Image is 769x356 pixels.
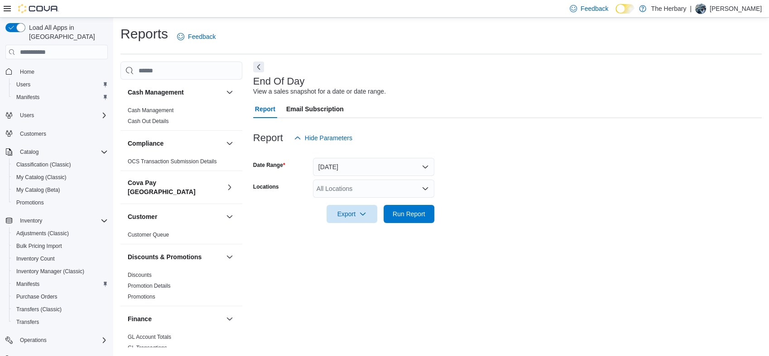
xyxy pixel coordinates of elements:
button: Open list of options [422,185,429,192]
span: Inventory Count [16,255,55,262]
button: Inventory [2,214,111,227]
button: Users [2,109,111,122]
h1: Reports [120,25,168,43]
button: Users [16,110,38,121]
a: Adjustments (Classic) [13,228,72,239]
span: Customer Queue [128,231,169,238]
span: My Catalog (Classic) [16,174,67,181]
label: Date Range [253,161,285,169]
a: Inventory Count [13,253,58,264]
button: Transfers (Classic) [9,303,111,316]
span: Discounts [128,271,152,279]
button: Next [253,62,264,72]
span: Load All Apps in [GEOGRAPHIC_DATA] [25,23,108,41]
button: Classification (Classic) [9,158,111,171]
a: Promotions [128,294,155,300]
span: Manifests [16,94,39,101]
span: My Catalog (Beta) [16,186,60,194]
span: Report [255,100,275,118]
span: Inventory Manager (Classic) [13,266,108,277]
a: GL Account Totals [128,334,171,340]
button: Manifests [9,278,111,290]
span: Feedback [188,32,216,41]
button: Cova Pay [GEOGRAPHIC_DATA] [224,182,235,193]
a: My Catalog (Classic) [13,172,70,183]
span: Classification (Classic) [16,161,71,168]
button: Inventory Count [9,252,111,265]
div: Compliance [120,156,242,171]
a: Cash Out Details [128,118,169,124]
div: Customer [120,229,242,244]
button: Run Report [384,205,434,223]
h3: Customer [128,212,157,221]
span: Users [13,79,108,90]
button: Compliance [224,138,235,149]
button: Export [327,205,377,223]
span: Bulk Pricing Import [13,241,108,252]
span: Users [20,112,34,119]
span: Classification (Classic) [13,159,108,170]
span: Run Report [393,209,425,218]
span: My Catalog (Beta) [13,185,108,195]
button: Customer [224,211,235,222]
span: Inventory [16,215,108,226]
span: Manifests [13,92,108,103]
a: Bulk Pricing Import [13,241,66,252]
span: Adjustments (Classic) [13,228,108,239]
span: Email Subscription [286,100,344,118]
button: Transfers [9,316,111,328]
a: Customer Queue [128,232,169,238]
button: My Catalog (Beta) [9,184,111,196]
button: Inventory [16,215,46,226]
h3: End Of Day [253,76,305,87]
span: Transfers [13,317,108,328]
span: Export [332,205,372,223]
h3: Discounts & Promotions [128,252,202,261]
span: Transfers [16,318,39,326]
button: Discounts & Promotions [224,252,235,262]
span: Home [16,66,108,77]
button: Finance [224,313,235,324]
span: Home [20,68,34,76]
button: Adjustments (Classic) [9,227,111,240]
button: Hide Parameters [290,129,356,147]
span: Customers [20,130,46,138]
a: My Catalog (Beta) [13,185,64,195]
div: Brandon Eddie [695,3,706,14]
a: Customers [16,128,50,139]
span: Manifests [13,279,108,290]
span: Inventory Manager (Classic) [16,268,84,275]
a: GL Transactions [128,345,167,351]
button: Discounts & Promotions [128,252,222,261]
span: Cash Out Details [128,118,169,125]
span: Catalog [20,148,38,156]
div: Cash Management [120,105,242,130]
button: Users [9,78,111,91]
button: Promotions [9,196,111,209]
p: The Herbary [651,3,686,14]
a: Transfers (Classic) [13,304,65,315]
button: Operations [2,334,111,347]
button: Inventory Manager (Classic) [9,265,111,278]
span: Purchase Orders [16,293,58,300]
a: Home [16,66,38,77]
input: Dark Mode [615,4,634,14]
h3: Finance [128,314,152,323]
span: Transfers (Classic) [13,304,108,315]
a: Promotion Details [128,283,171,289]
label: Locations [253,183,279,190]
button: Manifests [9,91,111,104]
button: Purchase Orders [9,290,111,303]
h3: Cash Management [128,88,184,97]
a: Cash Management [128,107,173,114]
button: Customers [2,127,111,140]
a: Manifests [13,92,43,103]
a: Promotions [13,197,48,208]
button: Cash Management [128,88,222,97]
button: Catalog [16,147,42,157]
a: Inventory Manager (Classic) [13,266,88,277]
span: OCS Transaction Submission Details [128,158,217,165]
span: Adjustments (Classic) [16,230,69,237]
button: Home [2,65,111,78]
span: GL Transactions [128,344,167,351]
